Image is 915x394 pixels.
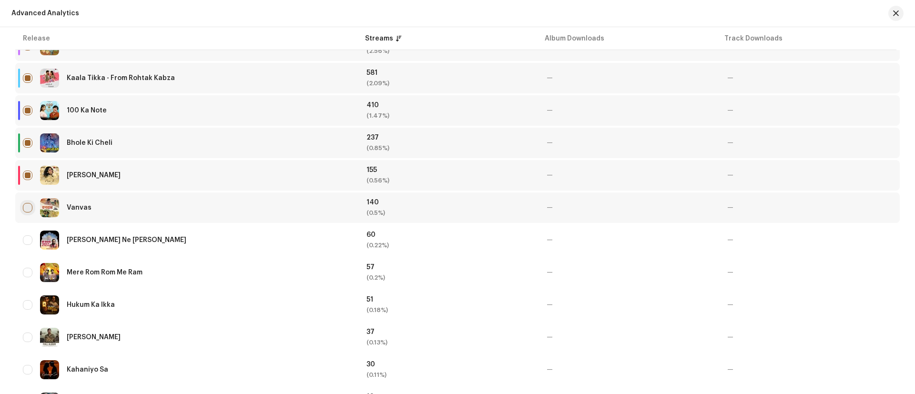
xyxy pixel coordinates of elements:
div: 237 [366,134,531,141]
div: (1.47%) [366,112,531,119]
div: 581 [366,70,531,76]
div: — [547,302,712,308]
div: 30 [366,361,531,368]
div: 155 [366,167,531,173]
div: — [727,237,892,243]
div: — [727,334,892,341]
div: Shree Premanand Maharaj Ne Jeena Seekha Diya [67,237,186,243]
div: (2.09%) [366,80,531,87]
div: — [727,75,892,81]
div: — [727,366,892,373]
div: 51 [366,296,531,303]
div: Kaala Tikka - From Rohtak Kabza [67,75,175,81]
div: — [547,269,712,276]
div: (0.5%) [366,210,531,216]
div: — [547,75,712,81]
div: — [727,172,892,179]
div: — [547,172,712,179]
div: — [547,237,712,243]
div: — [727,107,892,114]
div: — [727,269,892,276]
div: — [547,107,712,114]
div: — [547,204,712,211]
div: 57 [366,264,531,271]
div: (0.13%) [366,339,531,346]
div: (0.2%) [366,274,531,281]
div: (0.22%) [366,242,531,249]
div: — [727,204,892,211]
div: — [727,302,892,308]
div: 37 [366,329,531,335]
div: — [547,140,712,146]
div: (0.85%) [366,145,531,152]
div: (0.11%) [366,372,531,378]
div: 140 [366,199,531,206]
div: (2.56%) [366,48,531,54]
div: (0.18%) [366,307,531,313]
div: (0.56%) [366,177,531,184]
div: 410 [366,102,531,109]
div: — [547,334,712,341]
div: 60 [366,232,531,238]
div: — [727,140,892,146]
div: — [547,366,712,373]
